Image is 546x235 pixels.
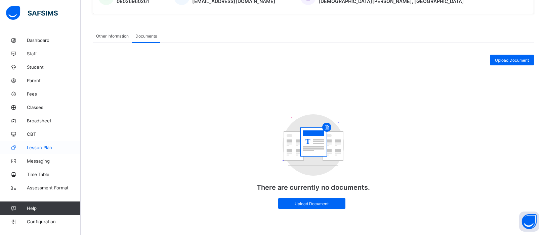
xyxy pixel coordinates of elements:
span: Fees [27,91,81,97]
span: Upload Document [283,201,340,206]
span: Classes [27,105,81,110]
div: There are currently no documents. [246,108,381,216]
span: CBT [27,131,81,137]
span: Documents [135,34,157,39]
span: Help [27,205,80,211]
span: Assessment Format [27,185,81,190]
tspan: T [305,137,310,145]
span: Parent [27,78,81,83]
span: Staff [27,51,81,56]
span: Time Table [27,172,81,177]
span: Other Information [96,34,129,39]
span: Lesson Plan [27,145,81,150]
span: Upload Document [495,58,529,63]
p: There are currently no documents. [246,183,381,191]
img: safsims [6,6,58,20]
span: Dashboard [27,38,81,43]
span: Student [27,64,81,70]
span: Configuration [27,219,80,224]
span: Broadsheet [27,118,81,123]
span: Messaging [27,158,81,164]
button: Open asap [519,212,539,232]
